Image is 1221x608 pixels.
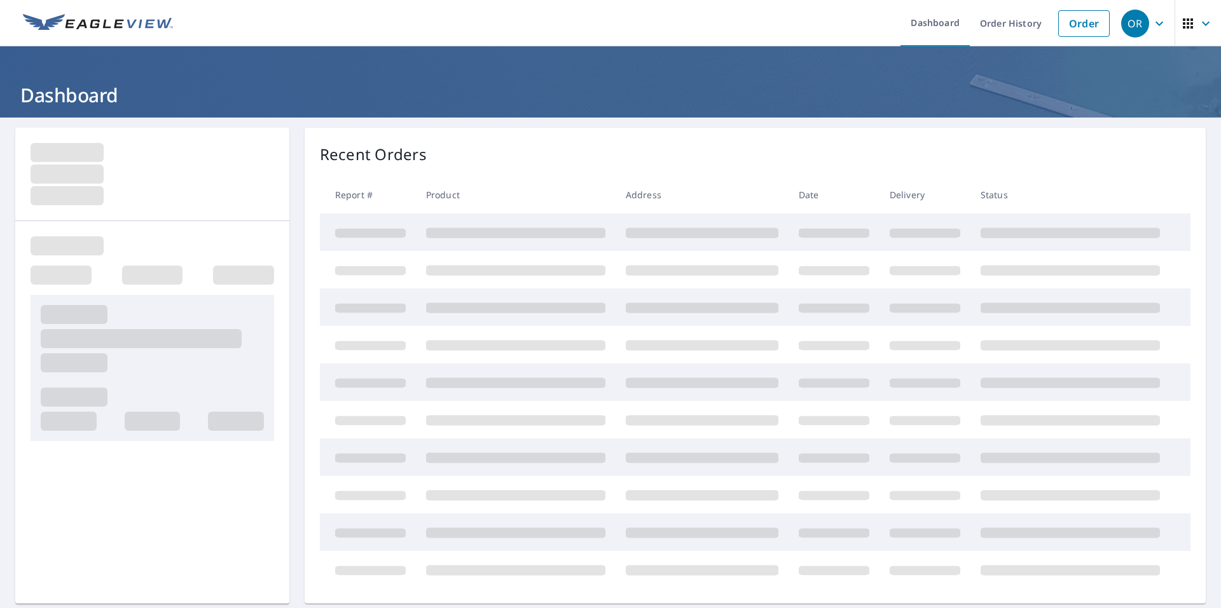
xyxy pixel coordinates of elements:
th: Product [416,176,616,213]
th: Address [616,176,789,213]
div: OR [1121,10,1149,37]
img: EV Logo [23,14,173,33]
th: Delivery [880,176,970,213]
h1: Dashboard [15,82,1206,108]
a: Order [1058,10,1110,37]
p: Recent Orders [320,143,427,166]
th: Date [789,176,880,213]
th: Status [970,176,1170,213]
th: Report # [320,176,416,213]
